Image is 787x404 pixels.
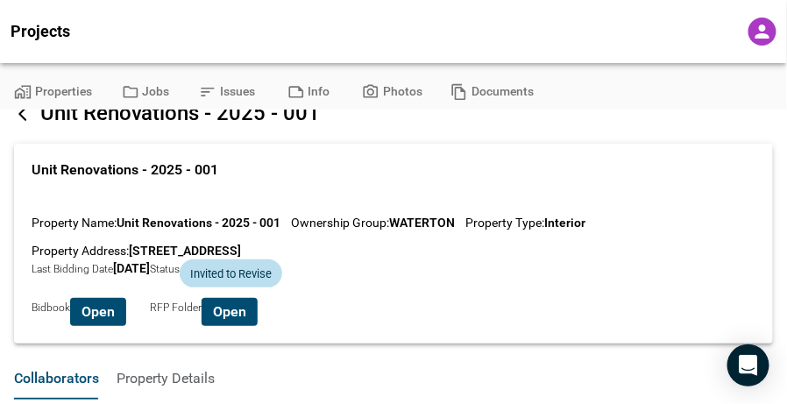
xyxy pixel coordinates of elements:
[465,216,544,230] span: Property Type:
[129,244,241,258] span: [STREET_ADDRESS]
[32,161,218,179] span: Unit Renovations - 2025 - 001
[213,303,246,321] span: Open
[727,344,769,386] div: Open Intercom Messenger
[14,370,99,387] span: Collaborators
[40,101,321,125] span: Unit Renovations - 2025 - 001
[70,302,126,319] a: Open
[202,298,258,326] button: Open
[389,216,455,230] span: WATERTON
[70,298,126,326] button: Open
[150,301,202,314] span: RFP Folder
[544,216,585,230] span: Interior
[32,301,70,314] span: Bidbook
[150,263,180,275] span: Status
[11,23,70,40] span: Projects
[117,216,280,230] span: Unit Renovations - 2025 - 001
[113,261,150,275] span: [DATE]
[32,263,113,275] span: Last Bidding Date
[180,267,282,280] span: Invited to Revise
[202,302,258,319] a: Open
[32,216,117,230] span: Property Name:
[291,216,389,230] span: Ownership Group:
[82,303,115,321] span: Open
[117,370,215,387] span: Property Details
